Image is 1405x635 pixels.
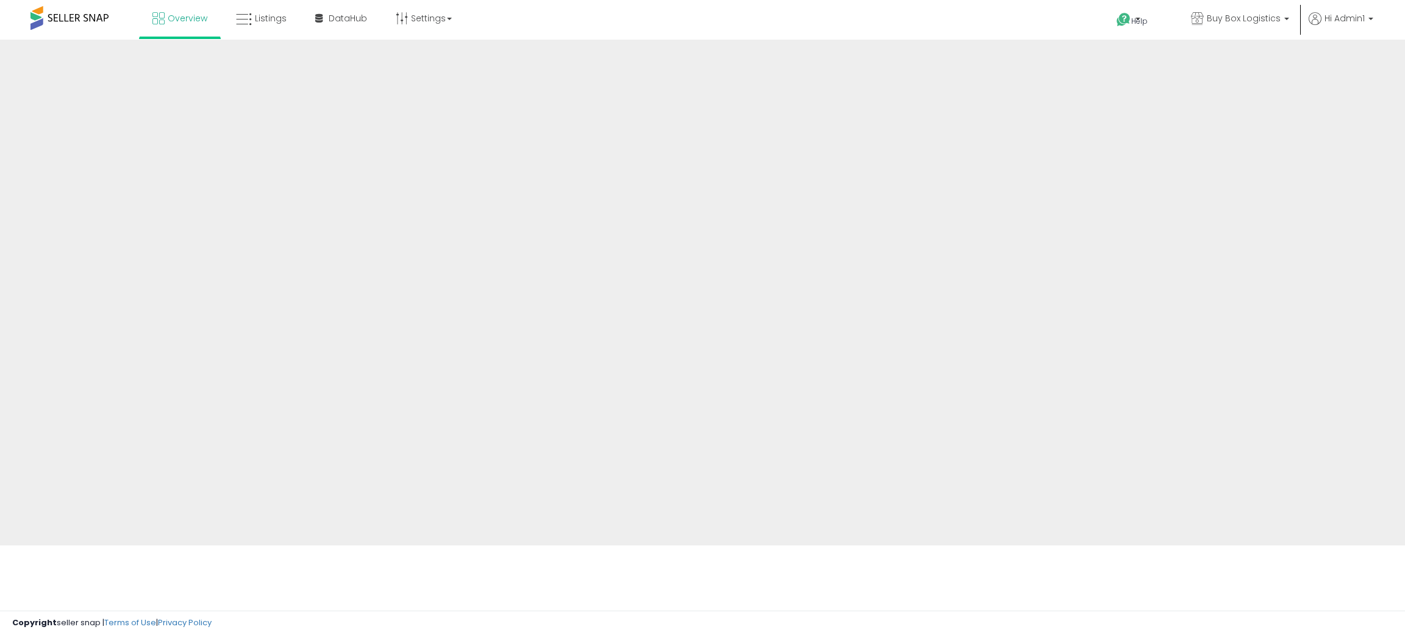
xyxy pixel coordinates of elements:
i: Get Help [1116,12,1131,27]
span: Listings [255,12,287,24]
span: Hi Admin1 [1325,12,1365,24]
span: DataHub [329,12,367,24]
span: Buy Box Logistics [1207,12,1281,24]
a: Help [1107,3,1171,40]
span: Overview [168,12,207,24]
span: Help [1131,16,1148,26]
a: Hi Admin1 [1309,12,1373,40]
